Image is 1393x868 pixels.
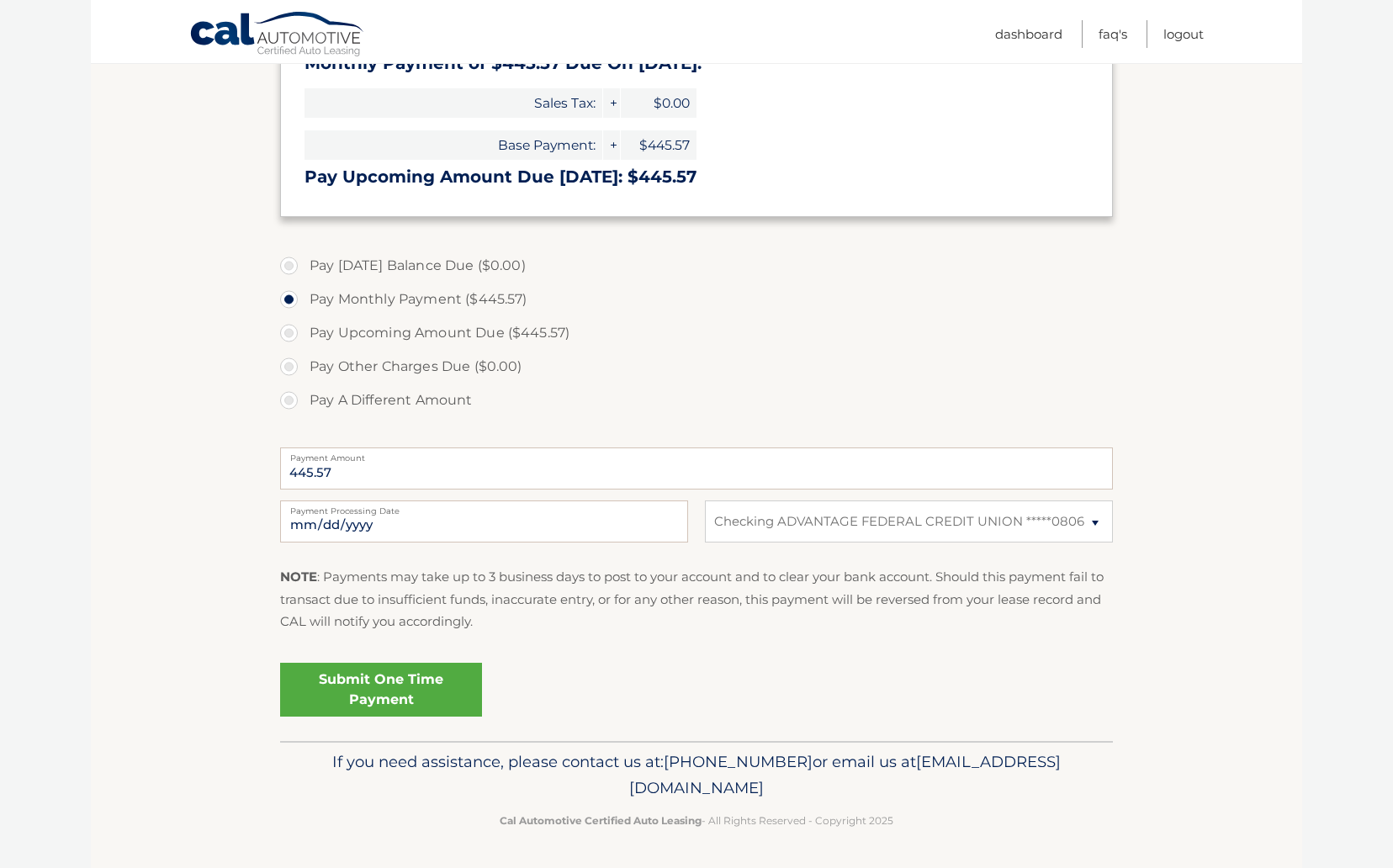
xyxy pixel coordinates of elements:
a: Cal Automotive [189,11,366,60]
span: + [603,130,620,160]
span: Base Payment: [305,130,602,160]
strong: Cal Automotive Certified Auto Leasing [500,814,702,827]
label: Pay Other Charges Due ($0.00) [280,350,1113,384]
span: $0.00 [621,88,696,118]
a: Dashboard [995,20,1062,48]
label: Pay A Different Amount [280,384,1113,417]
a: Logout [1163,20,1204,48]
label: Payment Processing Date [280,500,688,514]
span: $445.57 [621,130,696,160]
input: Payment Date [280,500,688,542]
span: + [603,88,620,118]
label: Pay [DATE] Balance Due ($0.00) [280,249,1113,283]
label: Pay Upcoming Amount Due ($445.57) [280,316,1113,350]
span: Sales Tax: [305,88,602,118]
p: If you need assistance, please contact us at: or email us at [291,749,1102,802]
label: Pay Monthly Payment ($445.57) [280,283,1113,316]
p: : Payments may take up to 3 business days to post to your account and to clear your bank account.... [280,566,1113,632]
p: - All Rights Reserved - Copyright 2025 [291,812,1102,829]
input: Payment Amount [280,447,1113,490]
strong: NOTE [280,569,317,585]
a: FAQ's [1099,20,1127,48]
span: [PHONE_NUMBER] [664,752,813,771]
h3: Pay Upcoming Amount Due [DATE]: $445.57 [305,167,1088,188]
label: Payment Amount [280,447,1113,461]
a: Submit One Time Payment [280,663,482,717]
